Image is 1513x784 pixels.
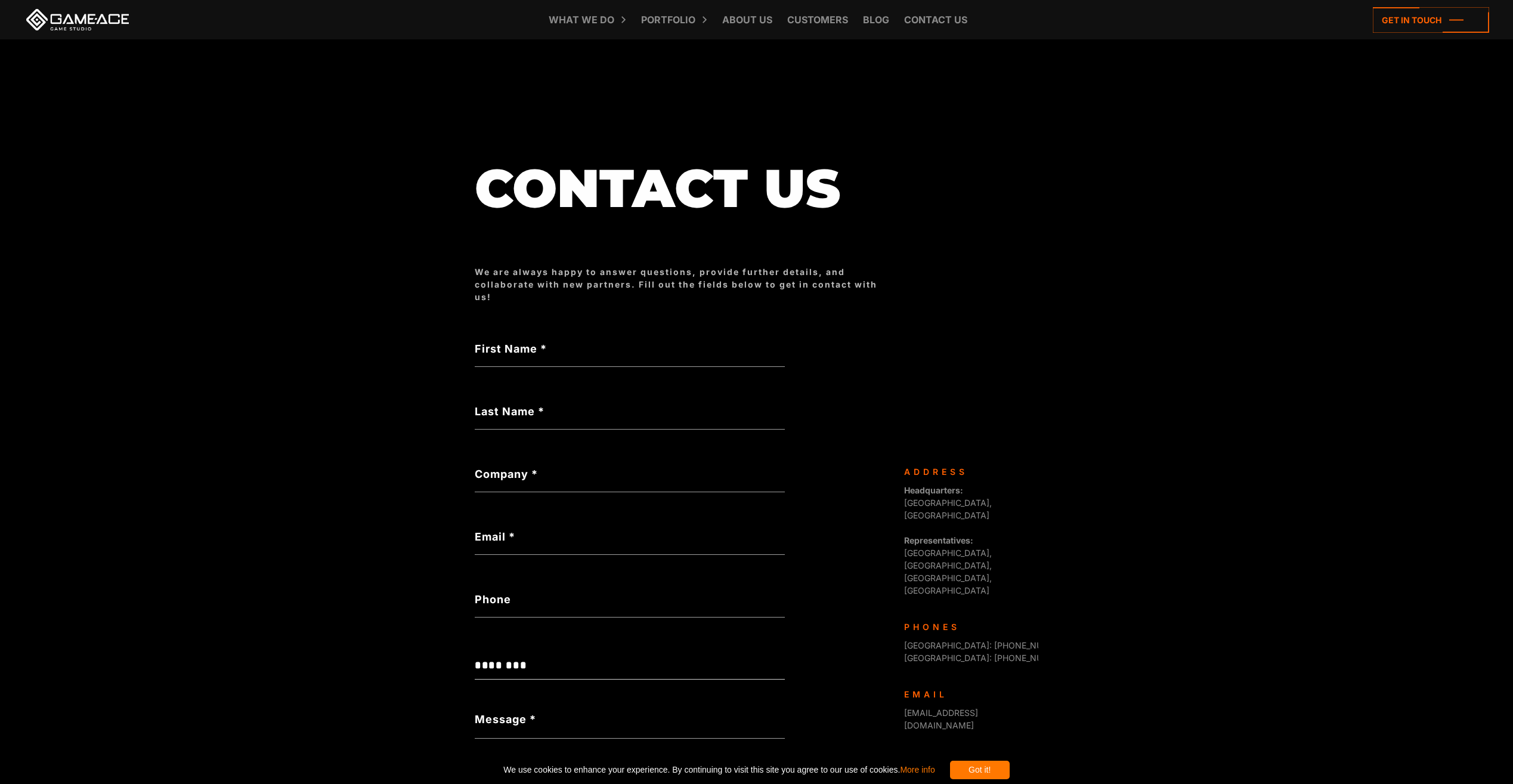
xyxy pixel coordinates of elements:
[475,591,785,607] label: Phone
[904,708,978,730] a: [EMAIL_ADDRESS][DOMAIN_NAME]
[475,711,536,727] label: Message *
[904,485,992,520] span: [GEOGRAPHIC_DATA], [GEOGRAPHIC_DATA]
[904,465,1029,478] div: Address
[475,266,892,304] div: We are always happy to answer questions, provide further details, and collaborate with new partne...
[904,535,973,545] strong: Representatives:
[475,529,785,545] label: Email *
[950,761,1010,779] div: Got it!
[475,341,785,357] label: First Name *
[904,485,963,495] strong: Headquarters:
[1373,7,1489,33] a: Get in touch
[900,765,935,774] a: More info
[904,621,1029,633] div: Phones
[904,535,992,595] span: [GEOGRAPHIC_DATA], [GEOGRAPHIC_DATA], [GEOGRAPHIC_DATA], [GEOGRAPHIC_DATA]
[475,466,785,482] label: Company *
[904,640,1069,650] span: [GEOGRAPHIC_DATA]: [PHONE_NUMBER]
[503,761,935,779] span: We use cookies to enhance your experience. By continuing to visit this site you agree to our use ...
[904,653,1069,663] span: [GEOGRAPHIC_DATA]: [PHONE_NUMBER]
[904,688,1029,700] div: Email
[475,159,892,218] h1: Contact us
[475,403,785,419] label: Last Name *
